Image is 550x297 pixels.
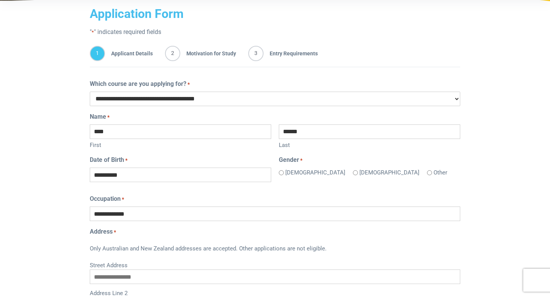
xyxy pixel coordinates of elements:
[434,168,447,177] label: Other
[279,139,460,150] label: Last
[90,139,271,150] label: First
[90,227,460,236] legend: Address
[90,112,460,121] legend: Name
[90,155,128,165] label: Date of Birth
[359,168,419,177] label: [DEMOGRAPHIC_DATA]
[248,46,264,61] span: 3
[279,155,460,165] legend: Gender
[90,27,460,37] p: " " indicates required fields
[165,46,180,61] span: 2
[285,168,345,177] label: [DEMOGRAPHIC_DATA]
[90,46,105,61] span: 1
[90,259,460,270] label: Street Address
[180,46,236,61] span: Motivation for Study
[90,79,190,89] label: Which course are you applying for?
[90,194,124,203] label: Occupation
[264,46,318,61] span: Entry Requirements
[90,6,460,21] h2: Application Form
[105,46,153,61] span: Applicant Details
[90,239,460,259] div: Only Australian and New Zealand addresses are accepted. Other applications are not eligible.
